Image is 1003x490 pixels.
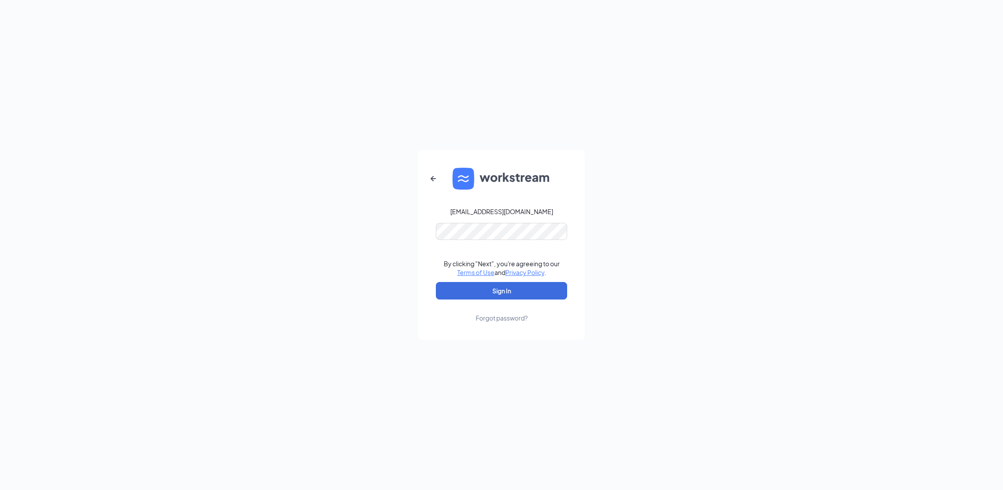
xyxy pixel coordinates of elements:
img: WS logo and Workstream text [452,168,551,190]
a: Terms of Use [457,268,494,276]
a: Privacy Policy [505,268,544,276]
svg: ArrowLeftNew [428,173,438,184]
button: Sign In [436,282,567,300]
div: Forgot password? [476,314,528,322]
div: [EMAIL_ADDRESS][DOMAIN_NAME] [450,207,553,216]
a: Forgot password? [476,300,528,322]
div: By clicking "Next", you're agreeing to our and . [444,259,560,277]
button: ArrowLeftNew [423,168,444,189]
